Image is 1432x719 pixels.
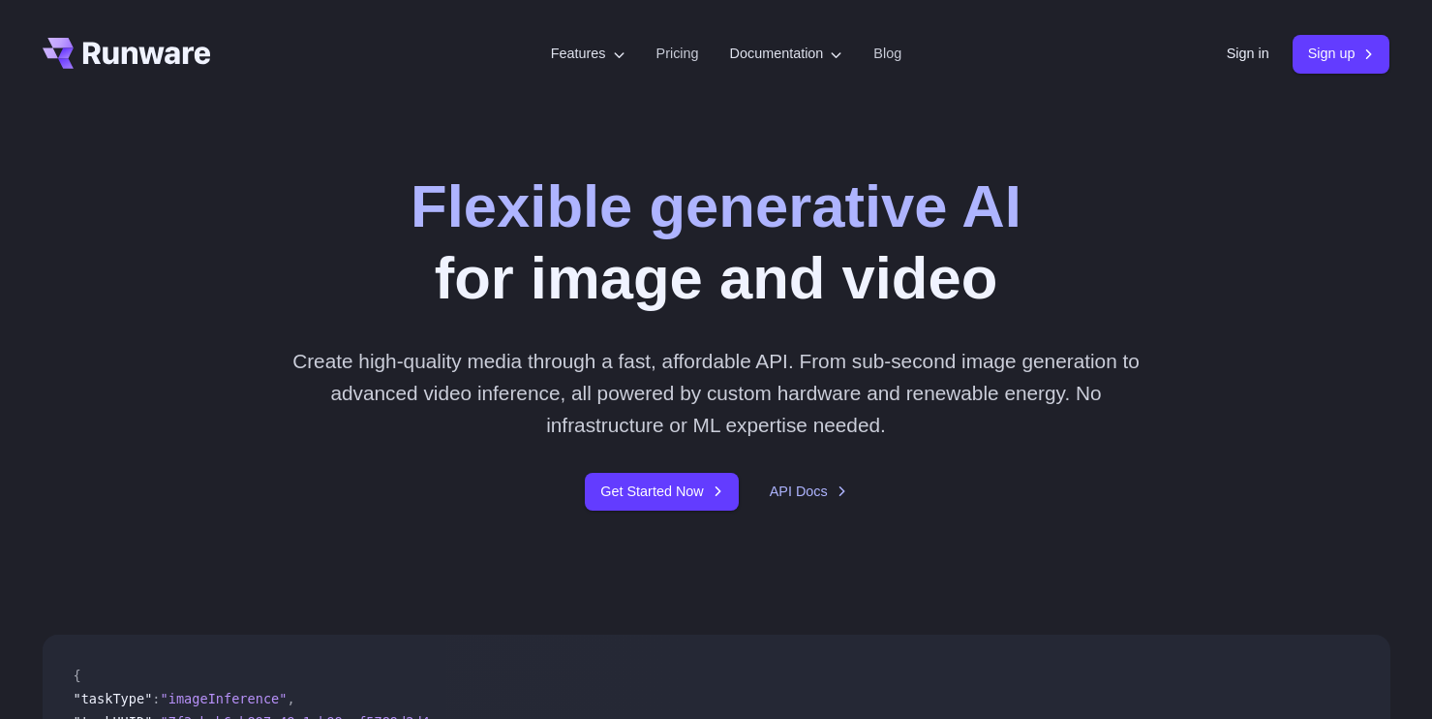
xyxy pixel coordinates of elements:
[287,691,294,706] span: ,
[873,43,901,65] a: Blog
[74,691,153,706] span: "taskType"
[285,345,1147,442] p: Create high-quality media through a fast, affordable API. From sub-second image generation to adv...
[770,481,847,503] a: API Docs
[411,171,1021,314] h1: for image and video
[1227,43,1269,65] a: Sign in
[585,473,738,511] a: Get Started Now
[411,172,1021,239] strong: Flexible generative AI
[656,43,699,65] a: Pricing
[730,43,843,65] label: Documentation
[152,691,160,706] span: :
[1293,35,1390,73] a: Sign up
[161,691,288,706] span: "imageInference"
[551,43,625,65] label: Features
[74,668,81,683] span: {
[43,38,211,69] a: Go to /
